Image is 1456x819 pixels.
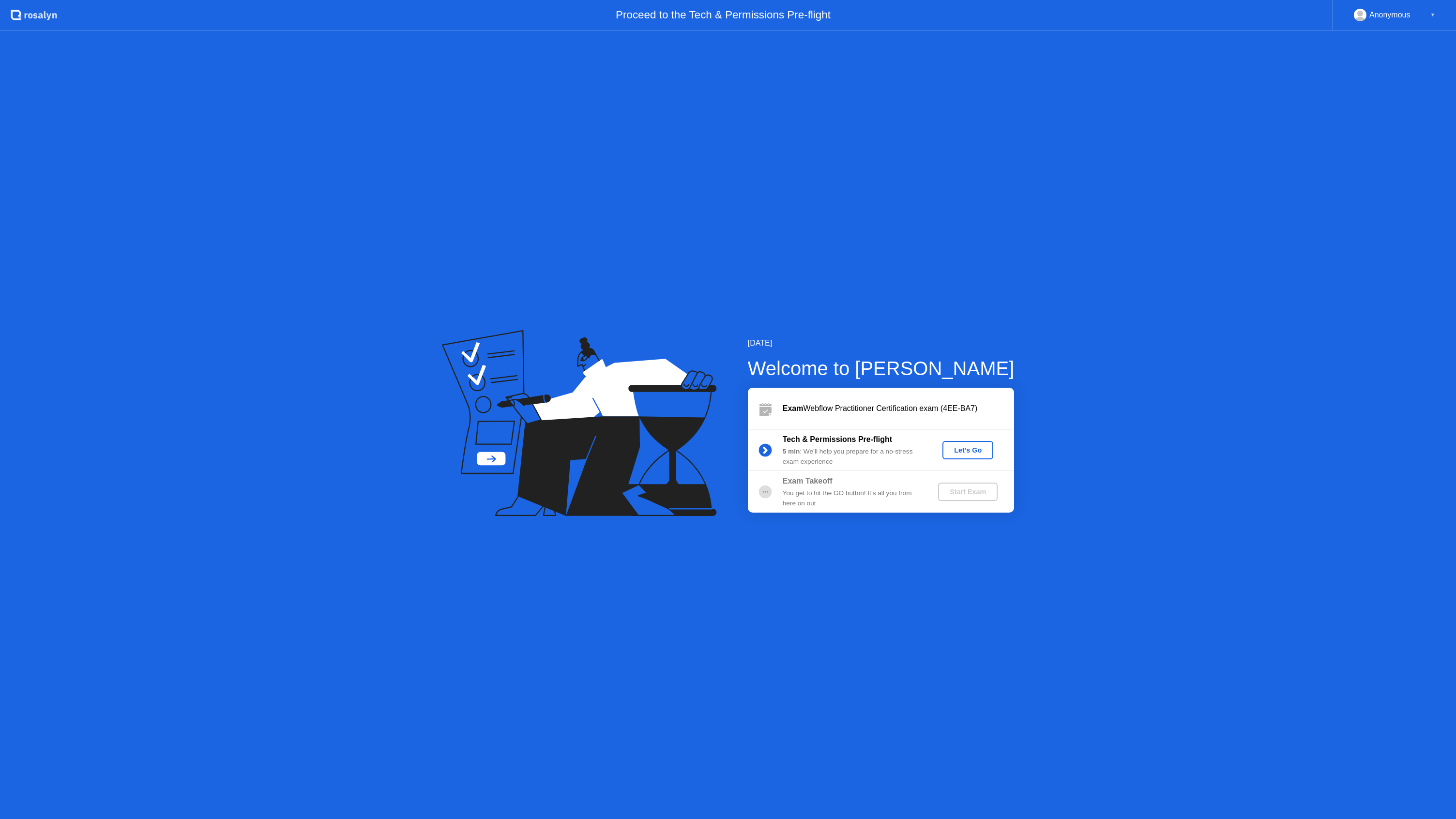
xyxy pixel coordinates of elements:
[938,483,998,501] button: Start Exam
[942,488,994,496] div: Start Exam
[783,447,922,467] div: : We’ll help you prepare for a no-stress exam experience
[783,403,1014,414] div: Webflow Practitioner Certification exam (4EE-BA7)
[783,477,833,485] b: Exam Takeoff
[783,404,804,412] b: Exam
[1430,9,1435,21] div: ▼
[783,488,922,508] div: You get to hit the GO button! It’s all you from here on out
[783,435,892,443] b: Tech & Permissions Pre-flight
[946,446,989,454] div: Let's Go
[748,354,1015,383] div: Welcome to [PERSON_NAME]
[1369,9,1410,21] div: Anonymous
[942,441,993,459] button: Let's Go
[783,448,800,455] b: 5 min
[748,337,1015,349] div: [DATE]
